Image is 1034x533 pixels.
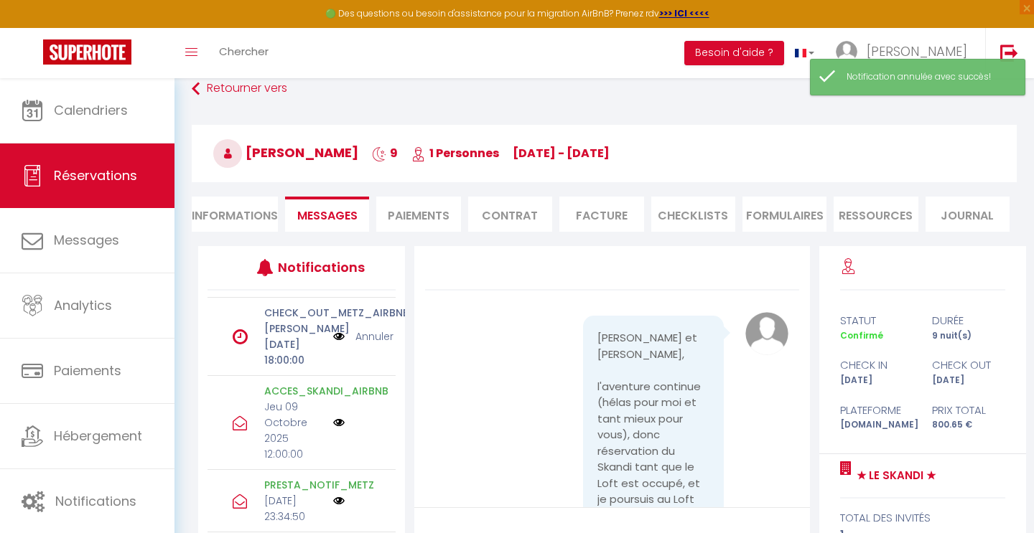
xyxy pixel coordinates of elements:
p: PRESTA_NOTIF_METZ [264,477,324,493]
span: Hébergement [54,427,142,445]
div: statut [831,312,923,329]
span: [PERSON_NAME] [213,143,358,161]
span: Messages [54,231,119,249]
span: Messages [297,207,358,224]
li: FORMULAIRES [742,197,826,232]
h3: Notifications [278,251,356,283]
div: [DATE] [923,374,1015,387]
div: total des invités [840,509,1006,527]
p: Jeu 09 Octobre 2025 12:00:00 [264,399,324,462]
a: ★ Le Skandi ★ [852,467,936,484]
a: Annuler [355,329,393,344]
span: 1 Personnes [411,145,499,161]
p: CHECK_OUT_METZ_AIRBNB [264,305,324,321]
li: CHECKLISTS [651,197,735,232]
div: durée [923,312,1015,329]
div: 800.65 € [923,418,1015,432]
li: Ressources [834,197,918,232]
div: Plateforme [831,402,923,419]
li: Journal [926,197,1010,232]
li: Paiements [376,197,460,232]
span: Calendriers [54,101,128,119]
img: avatar.png [745,312,788,355]
span: [PERSON_NAME] [867,42,967,60]
img: ... [836,41,857,62]
span: Notifications [55,492,136,510]
span: Chercher [219,44,269,59]
div: check in [831,357,923,374]
img: NO IMAGE [333,417,345,428]
span: Paiements [54,362,121,379]
span: Réservations [54,166,137,184]
button: Besoin d'aide ? [684,41,784,65]
li: Contrat [468,197,552,232]
a: Retourner vers [192,76,1017,102]
a: Chercher [208,28,279,78]
img: NO IMAGE [333,495,345,506]
p: [PERSON_NAME][DATE] 18:00:00 [264,321,324,368]
img: logout [1000,44,1018,62]
a: >>> ICI <<<< [659,7,709,19]
div: [DATE] [831,374,923,387]
div: [DOMAIN_NAME] [831,418,923,432]
div: Prix total [923,402,1015,419]
a: ... [PERSON_NAME] [825,28,985,78]
p: ACCES_SKANDI_AIRBNB [264,383,324,399]
span: [DATE] - [DATE] [513,145,610,161]
div: 9 nuit(s) [923,329,1015,343]
li: Facture [559,197,643,232]
span: 9 [372,145,398,161]
span: Analytics [54,296,112,314]
p: [DATE] 23:34:50 [264,493,324,524]
img: NO IMAGE [333,329,345,344]
img: Super Booking [43,39,131,65]
span: Confirmé [840,329,883,341]
div: check out [923,357,1015,374]
li: Informations [192,197,278,232]
div: Notification annulée avec succès! [847,70,1010,84]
